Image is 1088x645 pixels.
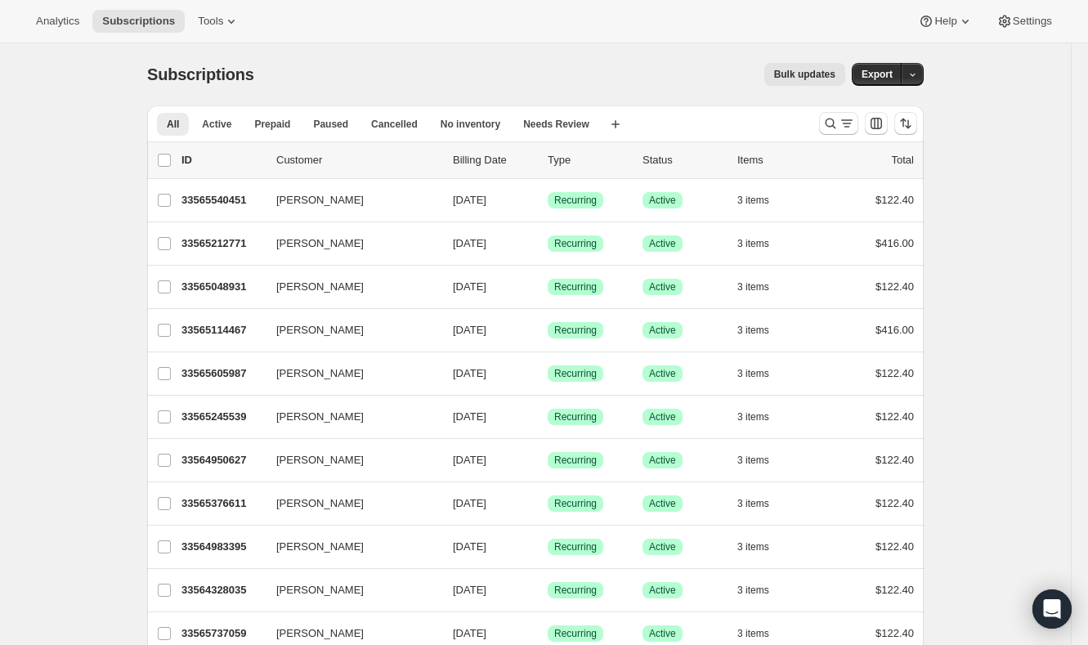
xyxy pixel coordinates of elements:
[737,627,769,640] span: 3 items
[523,118,589,131] span: Needs Review
[181,232,914,255] div: 33565212771[PERSON_NAME][DATE]SuccessRecurringSuccessActive3 items$416.00
[894,112,917,135] button: Sort the results
[453,454,486,466] span: [DATE]
[987,10,1062,33] button: Settings
[875,280,914,293] span: $122.40
[649,497,676,510] span: Active
[181,322,263,338] p: 33565114467
[737,405,787,428] button: 3 items
[167,118,179,131] span: All
[266,447,430,473] button: [PERSON_NAME]
[875,324,914,336] span: $416.00
[737,367,769,380] span: 3 items
[554,237,597,250] span: Recurring
[737,324,769,337] span: 3 items
[181,535,914,558] div: 33564983395[PERSON_NAME][DATE]SuccessRecurringSuccessActive3 items$122.40
[737,535,787,558] button: 3 items
[649,237,676,250] span: Active
[198,15,223,28] span: Tools
[453,627,486,639] span: [DATE]
[737,237,769,250] span: 3 items
[764,63,845,86] button: Bulk updates
[266,490,430,517] button: [PERSON_NAME]
[276,235,364,252] span: [PERSON_NAME]
[1032,589,1072,629] div: Open Intercom Messenger
[181,622,914,645] div: 33565737059[PERSON_NAME][DATE]SuccessRecurringSuccessActive3 items$122.40
[737,492,787,515] button: 3 items
[737,540,769,553] span: 3 items
[181,192,263,208] p: 33565540451
[643,152,724,168] p: Status
[737,579,787,602] button: 3 items
[737,449,787,472] button: 3 items
[266,534,430,560] button: [PERSON_NAME]
[276,365,364,382] span: [PERSON_NAME]
[181,409,263,425] p: 33565245539
[181,449,914,472] div: 33564950627[PERSON_NAME][DATE]SuccessRecurringSuccessActive3 items$122.40
[649,627,676,640] span: Active
[737,189,787,212] button: 3 items
[554,454,597,467] span: Recurring
[102,15,175,28] span: Subscriptions
[875,454,914,466] span: $122.40
[276,539,364,555] span: [PERSON_NAME]
[453,237,486,249] span: [DATE]
[181,625,263,642] p: 33565737059
[737,319,787,342] button: 3 items
[649,540,676,553] span: Active
[554,324,597,337] span: Recurring
[453,324,486,336] span: [DATE]
[554,627,597,640] span: Recurring
[737,410,769,423] span: 3 items
[276,192,364,208] span: [PERSON_NAME]
[908,10,983,33] button: Help
[875,540,914,553] span: $122.40
[453,194,486,206] span: [DATE]
[181,579,914,602] div: 33564328035[PERSON_NAME][DATE]SuccessRecurringSuccessActive3 items$122.40
[181,152,263,168] p: ID
[188,10,249,33] button: Tools
[26,10,89,33] button: Analytics
[453,367,486,379] span: [DATE]
[181,539,263,555] p: 33564983395
[147,65,254,83] span: Subscriptions
[276,625,364,642] span: [PERSON_NAME]
[737,152,819,168] div: Items
[875,237,914,249] span: $416.00
[266,317,430,343] button: [PERSON_NAME]
[313,118,348,131] span: Paused
[371,118,418,131] span: Cancelled
[649,280,676,293] span: Active
[276,279,364,295] span: [PERSON_NAME]
[453,280,486,293] span: [DATE]
[453,540,486,553] span: [DATE]
[737,275,787,298] button: 3 items
[266,404,430,430] button: [PERSON_NAME]
[554,280,597,293] span: Recurring
[453,497,486,509] span: [DATE]
[554,540,597,553] span: Recurring
[737,232,787,255] button: 3 items
[865,112,888,135] button: Customize table column order and visibility
[774,68,835,81] span: Bulk updates
[554,194,597,207] span: Recurring
[862,68,893,81] span: Export
[202,118,231,131] span: Active
[181,319,914,342] div: 33565114467[PERSON_NAME][DATE]SuccessRecurringSuccessActive3 items$416.00
[276,409,364,425] span: [PERSON_NAME]
[737,194,769,207] span: 3 items
[181,492,914,515] div: 33565376611[PERSON_NAME][DATE]SuccessRecurringSuccessActive3 items$122.40
[649,194,676,207] span: Active
[1013,15,1052,28] span: Settings
[181,189,914,212] div: 33565540451[PERSON_NAME][DATE]SuccessRecurringSuccessActive3 items$122.40
[649,584,676,597] span: Active
[875,410,914,423] span: $122.40
[276,582,364,598] span: [PERSON_NAME]
[266,187,430,213] button: [PERSON_NAME]
[875,627,914,639] span: $122.40
[276,322,364,338] span: [PERSON_NAME]
[453,152,535,168] p: Billing Date
[875,584,914,596] span: $122.40
[602,113,629,136] button: Create new view
[254,118,290,131] span: Prepaid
